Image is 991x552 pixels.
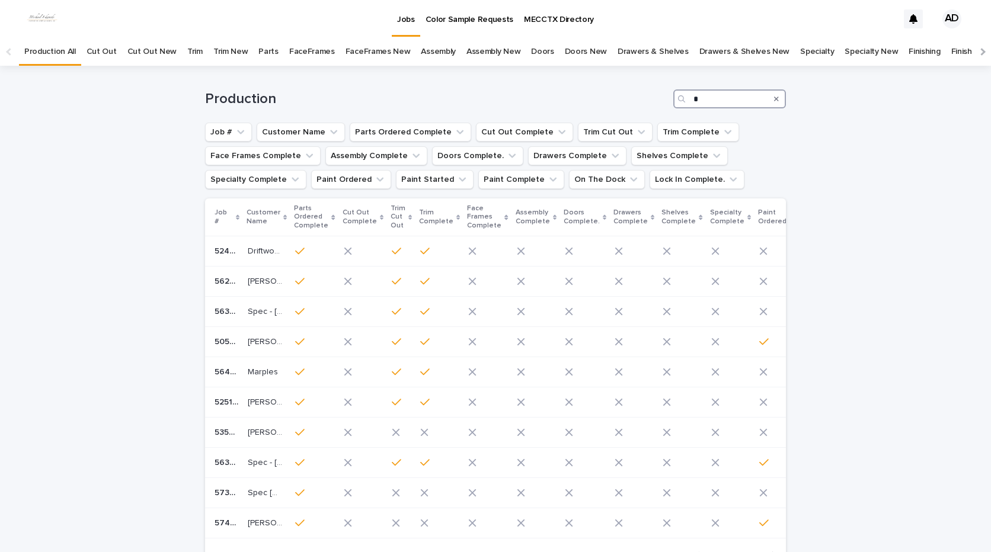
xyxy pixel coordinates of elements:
a: Doors [531,38,554,66]
p: 5624-F1 [215,274,241,287]
button: On The Dock [569,170,645,189]
p: 5734-F1 [215,486,241,498]
p: Parts Ordered Complete [294,202,328,232]
a: Drawers & Shelves [618,38,689,66]
a: Cut Out [87,38,117,66]
p: Spec 79 Racquet Club Lane [248,486,285,498]
a: Cut Out New [127,38,177,66]
p: Face Frames Complete [467,202,501,232]
tr: 5749-F15749-F1 [PERSON_NAME][PERSON_NAME] [205,508,981,538]
p: Trim Complete [419,206,453,228]
button: Paint Ordered [311,170,391,189]
p: McDonald, RW [248,425,285,438]
tr: 5251-F15251-F1 [PERSON_NAME] Game House[PERSON_NAME] Game House [205,387,981,418]
a: FaceFrames New [346,38,411,66]
p: 5638-F2 [215,455,241,468]
a: Trim New [213,38,248,66]
p: 5241-F1 [215,244,241,256]
tr: 5241-F15241-F1 Driftwood ModernDriftwood Modern [205,236,981,267]
tr: 5638-F15638-F1 Spec - [STREET_ADDRESS]Spec - [STREET_ADDRESS] [205,297,981,327]
button: Assembly Complete [325,146,427,165]
a: Finishing [909,38,940,66]
button: Cut Out Complete [476,123,573,142]
p: 5350-A1 [215,425,241,438]
p: 5749-F1 [215,516,241,528]
a: Specialty New [845,38,898,66]
button: Lock In Complete. [650,170,744,189]
p: 5643-F1 [215,365,241,377]
tr: 5624-F15624-F1 [PERSON_NAME][PERSON_NAME] [205,267,981,297]
tr: 5643-F15643-F1 MarplesMarples [205,357,981,387]
a: Production All [24,38,76,66]
p: Cantu, Ismael [248,274,285,287]
button: Trim Complete [657,123,739,142]
div: AD [942,9,961,28]
p: Driftwood Modern [248,244,285,256]
button: Customer Name [257,123,345,142]
p: Customer Name [247,206,280,228]
a: Specialty [800,38,834,66]
p: Job # [215,206,233,228]
p: 5052-A2 [215,335,241,347]
p: Katee Haile [248,335,285,347]
button: Drawers Complete [528,146,626,165]
button: Paint Complete [478,170,564,189]
a: Drawers & Shelves New [699,38,790,66]
a: Trim [187,38,203,66]
button: Trim Cut Out [578,123,653,142]
p: Spec - 41 Tennis Lane [248,455,285,468]
p: Drawers Complete [613,206,648,228]
p: Spec - 41 Tennis Lane [248,304,285,317]
button: Paint Started [396,170,474,189]
p: Paint Ordered [758,206,787,228]
button: Doors Complete. [432,146,523,165]
tr: 5052-A25052-A2 [PERSON_NAME][PERSON_NAME] [205,327,981,357]
button: Face Frames Complete [205,146,321,165]
tr: 5350-A15350-A1 [PERSON_NAME][PERSON_NAME] [205,418,981,448]
input: Search [673,89,786,108]
a: Assembly [421,38,456,66]
button: Specialty Complete [205,170,306,189]
p: 5251-F1 [215,395,241,407]
p: Trim Cut Out [391,202,405,232]
h1: Production [205,91,669,108]
a: Assembly New [466,38,520,66]
p: Specialty Complete [710,206,744,228]
p: Marples [248,365,280,377]
p: Assembly Complete [516,206,550,228]
a: FaceFrames [289,38,335,66]
a: Doors New [565,38,607,66]
button: Job # [205,123,252,142]
p: Crossland Game House [248,395,285,407]
p: Doors Complete. [564,206,600,228]
a: Parts [258,38,278,66]
p: Shelves Complete [661,206,696,228]
p: 5638-F1 [215,304,241,317]
tr: 5734-F15734-F1 Spec [STREET_ADDRESS]Spec [STREET_ADDRESS] [205,478,981,508]
button: Shelves Complete [631,146,728,165]
tr: 5638-F25638-F2 Spec - [STREET_ADDRESS]Spec - [STREET_ADDRESS] [205,448,981,478]
img: dhEtdSsQReaQtgKTuLrt [24,7,60,31]
button: Parts Ordered Complete [350,123,471,142]
p: Cut Out Complete [343,206,377,228]
p: [PERSON_NAME] [248,516,285,528]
